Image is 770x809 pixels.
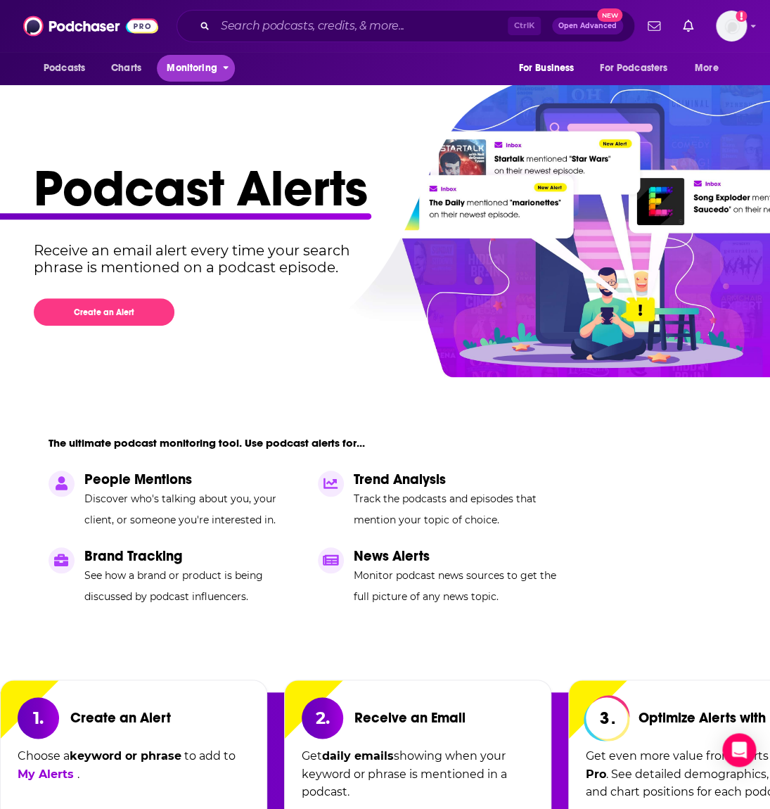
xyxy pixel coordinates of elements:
[34,298,174,326] button: Create an Alert
[354,547,570,565] p: News Alerts
[157,55,235,82] button: open menu
[84,565,301,607] p: See how a brand or product is being discussed by podcast influencers.
[84,488,301,530] p: Discover who's talking about you, your client, or someone you're interested in.
[18,747,250,808] p: Choose a to add to .
[716,11,747,42] img: User Profile
[716,11,747,42] span: Logged in as bkmartin
[302,747,534,808] p: Get showing when your keyword or phrase is mentioned in a podcast.
[177,10,635,42] div: Search podcasts, credits, & more...
[354,471,570,488] p: Trend Analysis
[695,58,719,78] span: More
[354,565,570,607] p: Monitor podcast news sources to get the full picture of any news topic.
[215,15,508,37] input: Search podcasts, credits, & more...
[44,58,85,78] span: Podcasts
[322,749,394,763] strong: daily emails
[518,58,574,78] span: For Business
[354,488,570,530] p: Track the podcasts and episodes that mention your topic of choice.
[677,14,699,38] a: Show notifications dropdown
[302,697,343,739] section: 2.
[586,767,606,781] a: Pro
[552,18,623,34] button: Open AdvancedNew
[70,749,181,763] strong: keyword or phrase
[18,767,77,781] a: My Alerts
[597,8,622,22] span: New
[508,17,541,35] span: Ctrl K
[34,242,376,276] p: Receive an email alert every time your search phrase is mentioned on a podcast episode.
[111,58,141,78] span: Charts
[508,55,591,82] button: open menu
[558,23,617,30] span: Open Advanced
[84,547,301,565] p: Brand Tracking
[102,55,150,82] a: Charts
[84,471,301,488] p: People Mentions
[722,733,756,767] div: Open Intercom Messenger
[34,158,725,219] h1: Podcast Alerts
[354,709,466,727] p: Receive an Email
[18,697,59,739] section: 1.
[736,11,747,22] svg: Add a profile image
[685,55,736,82] button: open menu
[34,55,103,82] button: open menu
[600,58,667,78] span: For Podcasters
[70,709,171,727] p: Create an Alert
[586,697,627,739] span: 3.
[167,58,217,78] span: Monitoring
[716,11,747,42] button: Show profile menu
[49,436,365,450] p: The ultimate podcast monitoring tool. Use podcast alerts for...
[642,14,666,38] a: Show notifications dropdown
[591,55,688,82] button: open menu
[23,13,158,39] img: Podchaser - Follow, Share and Rate Podcasts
